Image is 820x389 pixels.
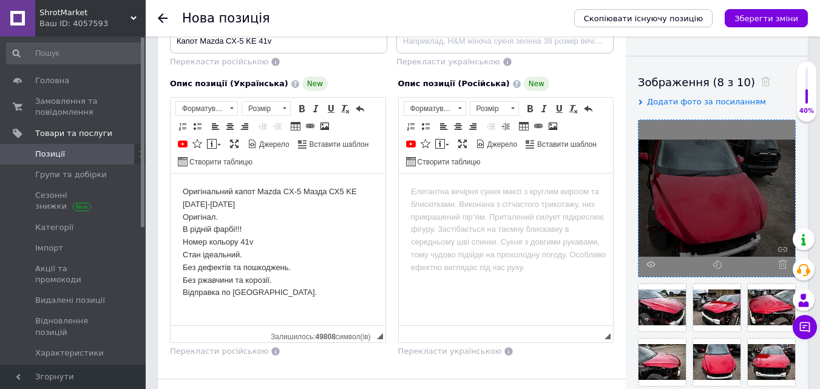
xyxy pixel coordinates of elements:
[470,102,507,115] span: Розмір
[437,120,450,133] a: По лівому краю
[584,14,703,23] span: Скопіювати існуючу позицію
[796,61,817,122] div: 40% Якість заповнення
[574,9,713,27] button: Скопіювати існуючу позицію
[242,101,291,116] a: Розмір
[170,29,387,53] input: Наприклад, H&M жіноча сукня зелена 38 розмір вечірня максі з блискітками
[175,101,238,116] a: Форматування
[517,120,530,133] a: Таблиця
[546,120,560,133] a: Зображення
[396,29,614,53] input: Наприклад, H&M жіноча сукня зелена 38 розмір вечірня максі з блискітками
[39,18,146,29] div: Ваш ID: 4057593
[35,190,112,212] span: Сезонні знижки
[35,169,107,180] span: Групи та добірки
[638,75,796,90] div: Зображення (8 з 10)
[404,102,454,115] span: Форматування
[793,315,817,339] button: Чат з покупцем
[35,75,69,86] span: Головна
[188,157,252,167] span: Створити таблицю
[289,120,302,133] a: Таблиця
[474,137,520,151] a: Джерело
[296,137,371,151] a: Вставити шаблон
[318,120,331,133] a: Зображення
[499,120,512,133] a: Збільшити відступ
[398,347,502,356] span: Перекласти українською
[404,155,483,168] a: Створити таблицю
[6,42,143,64] input: Пошук
[170,347,268,356] span: Перекласти російською
[171,174,385,325] iframe: Редактор, 0E0B87F7-8F9C-4DE6-A30A-F6FA3E084CDC
[404,137,418,151] a: Додати відео з YouTube
[35,243,63,254] span: Імпорт
[271,120,284,133] a: Збільшити відступ
[271,330,376,341] div: Кiлькiсть символiв
[353,102,367,115] a: Повернути (Ctrl+Z)
[182,11,270,25] h1: Нова позиція
[597,330,605,341] div: Кiлькiсть символiв
[170,57,268,66] span: Перекласти російською
[35,96,112,118] span: Замовлення та повідомлення
[176,120,189,133] a: Вставити/видалити нумерований список
[339,102,352,115] a: Видалити форматування
[176,102,226,115] span: Форматування
[433,137,451,151] a: Вставити повідомлення
[535,140,597,150] span: Вставити шаблон
[310,102,323,115] a: Курсив (Ctrl+I)
[228,137,241,151] a: Максимізувати
[538,102,551,115] a: Курсив (Ctrl+I)
[324,102,337,115] a: Підкреслений (Ctrl+U)
[419,137,432,151] a: Вставити іконку
[470,101,519,116] a: Розмір
[486,140,518,150] span: Джерело
[223,120,237,133] a: По центру
[524,76,549,91] span: New
[524,137,598,151] a: Вставити шаблон
[35,295,105,306] span: Видалені позиції
[797,107,816,115] div: 40%
[205,137,223,151] a: Вставити повідомлення
[35,222,73,233] span: Категорії
[605,333,611,339] span: Потягніть для зміни розмірів
[303,120,317,133] a: Вставити/Редагувати посилання (Ctrl+L)
[647,97,766,106] span: Додати фото за посиланням
[419,120,432,133] a: Вставити/видалити маркований список
[35,149,65,160] span: Позиції
[466,120,479,133] a: По правому краю
[315,333,335,341] span: 49808
[581,102,595,115] a: Повернути (Ctrl+Z)
[170,79,288,88] span: Опис позиції (Українська)
[404,101,466,116] a: Форматування
[176,137,189,151] a: Додати відео з YouTube
[532,120,545,133] a: Вставити/Редагувати посилання (Ctrl+L)
[416,157,481,167] span: Створити таблицю
[456,137,469,151] a: Максимізувати
[35,128,112,139] span: Товари та послуги
[523,102,537,115] a: Жирний (Ctrl+B)
[191,137,204,151] a: Вставити іконку
[452,120,465,133] a: По центру
[35,263,112,285] span: Акції та промокоди
[377,333,383,339] span: Потягніть для зміни розмірів
[256,120,269,133] a: Зменшити відступ
[567,102,580,115] a: Видалити форматування
[404,120,418,133] a: Вставити/видалити нумерований список
[398,79,510,88] span: Опис позиції (Російська)
[484,120,498,133] a: Зменшити відступ
[295,102,308,115] a: Жирний (Ctrl+B)
[176,155,254,168] a: Створити таблицю
[191,120,204,133] a: Вставити/видалити маркований список
[242,102,279,115] span: Розмір
[246,137,291,151] a: Джерело
[35,348,104,359] span: Характеристики
[158,13,168,23] div: Повернутися назад
[35,316,112,337] span: Відновлення позицій
[399,174,614,325] iframe: Редактор, B29A9C4D-BCAF-4D17-BA09-DAF1E7D94ECE
[725,9,808,27] button: Зберегти зміни
[552,102,566,115] a: Підкреслений (Ctrl+U)
[39,7,130,18] span: ShrotMarket
[238,120,251,133] a: По правому краю
[302,76,328,91] span: New
[734,14,798,23] i: Зберегти зміни
[257,140,290,150] span: Джерело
